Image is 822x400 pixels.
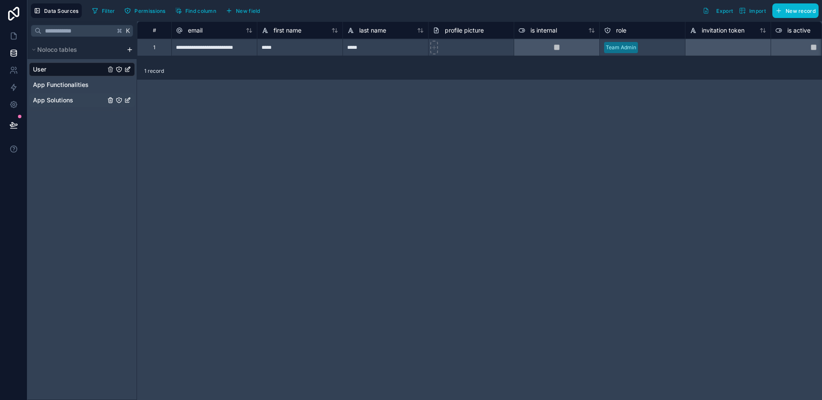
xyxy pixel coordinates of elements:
span: is active [787,26,810,35]
div: # [144,27,165,33]
button: Data Sources [31,3,82,18]
button: Find column [172,4,219,17]
span: invitation token [702,26,745,35]
button: Export [700,3,736,18]
div: 1 [153,44,155,51]
button: Filter [89,4,118,17]
span: profile picture [445,26,484,35]
span: Export [716,8,733,14]
span: Find column [185,8,216,14]
span: New record [786,8,816,14]
span: Permissions [134,8,165,14]
button: Permissions [121,4,168,17]
a: New record [769,3,819,18]
span: first name [274,26,301,35]
button: New field [223,4,263,17]
button: New record [772,3,819,18]
span: Import [749,8,766,14]
span: is internal [530,26,557,35]
div: Team Admin [606,44,636,51]
span: role [616,26,626,35]
span: New field [236,8,260,14]
a: Permissions [121,4,172,17]
button: Import [736,3,769,18]
span: K [125,28,131,34]
span: last name [359,26,386,35]
span: Filter [102,8,115,14]
span: email [188,26,203,35]
span: 1 record [144,68,164,75]
span: Data Sources [44,8,79,14]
